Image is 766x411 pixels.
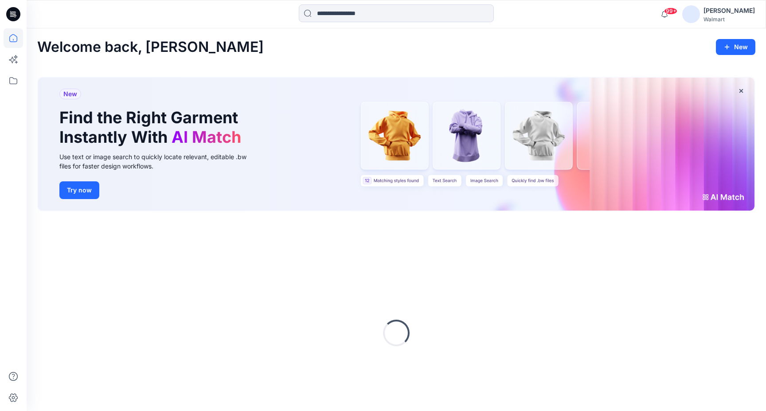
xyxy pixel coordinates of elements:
div: Walmart [703,16,755,23]
span: AI Match [172,127,241,147]
span: New [63,89,77,99]
span: 99+ [664,8,677,15]
h1: Find the Right Garment Instantly With [59,108,246,146]
h2: Welcome back, [PERSON_NAME] [37,39,264,55]
button: Try now [59,181,99,199]
div: [PERSON_NAME] [703,5,755,16]
img: avatar [682,5,700,23]
button: New [716,39,755,55]
div: Use text or image search to quickly locate relevant, editable .bw files for faster design workflows. [59,152,259,171]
